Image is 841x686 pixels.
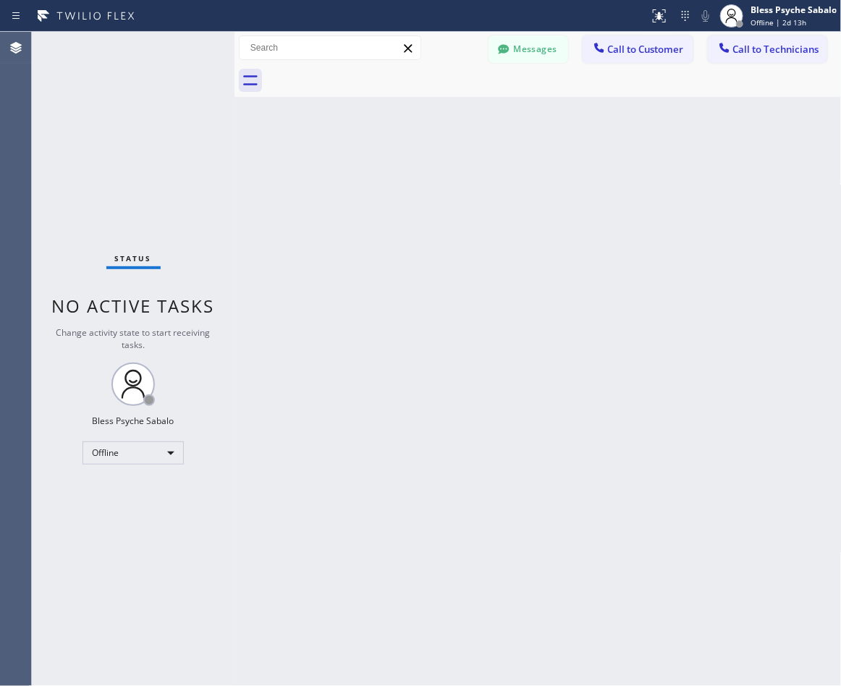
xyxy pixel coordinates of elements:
[733,43,819,56] span: Call to Technicians
[93,415,174,427] div: Bless Psyche Sabalo
[240,36,420,59] input: Search
[751,17,806,27] span: Offline | 2d 13h
[56,326,211,351] span: Change activity state to start receiving tasks.
[583,35,693,63] button: Call to Customer
[83,441,184,465] div: Offline
[696,6,716,26] button: Mute
[751,4,837,16] div: Bless Psyche Sabalo
[608,43,684,56] span: Call to Customer
[52,294,215,318] span: No active tasks
[708,35,827,63] button: Call to Technicians
[115,253,152,263] span: Status
[489,35,568,63] button: Messages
